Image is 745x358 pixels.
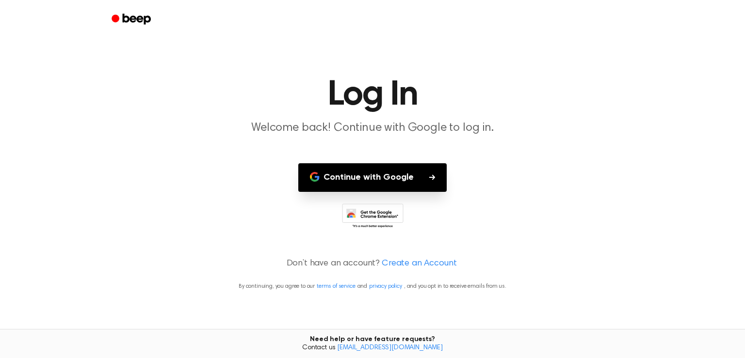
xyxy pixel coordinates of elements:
[382,257,456,270] a: Create an Account
[317,283,355,289] a: terms of service
[124,78,621,112] h1: Log In
[6,344,739,353] span: Contact us
[105,10,160,29] a: Beep
[186,120,559,136] p: Welcome back! Continue with Google to log in.
[337,344,443,351] a: [EMAIL_ADDRESS][DOMAIN_NAME]
[369,283,402,289] a: privacy policy
[12,257,733,270] p: Don’t have an account?
[298,163,447,192] button: Continue with Google
[12,282,733,291] p: By continuing, you agree to our and , and you opt in to receive emails from us.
